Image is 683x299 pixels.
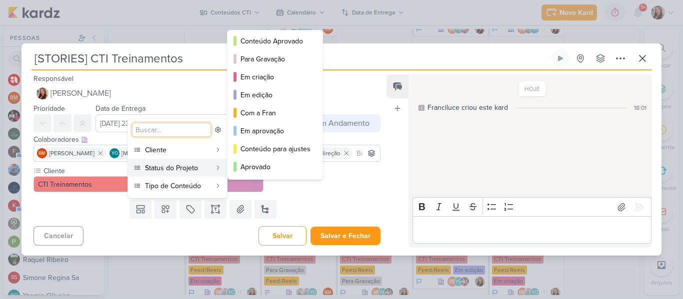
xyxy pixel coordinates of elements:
img: Franciluce Carvalho [36,87,48,99]
button: Aprovado [227,158,322,176]
span: [MEDICAL_DATA][PERSON_NAME] [121,149,213,158]
button: Cancelar [33,226,83,246]
div: Aprovado [240,162,310,172]
div: Status do Projeto [145,163,211,173]
div: Franciluce criou este kard [427,102,508,113]
button: Salvar [258,226,306,246]
button: CTI Treinamentos [33,176,146,192]
input: Select a date [95,114,296,132]
div: Em Andamento [315,117,369,129]
label: Responsável [33,74,73,83]
div: Ligar relógio [556,54,564,62]
p: YO [111,151,118,156]
input: Buscar... [132,123,211,137]
span: [PERSON_NAME] [50,87,111,99]
button: Conteúdo para ajustes [227,140,322,158]
button: Bloqueado [227,176,322,194]
label: Data de Entrega [95,104,145,113]
label: Cliente [42,166,146,176]
button: Em edição [227,86,322,104]
div: Com a Fran [240,108,310,118]
button: Status do Projeto [128,159,227,177]
div: Tipo de Conteúdo [145,181,211,191]
input: Buscar [354,147,378,159]
button: [PERSON_NAME] [33,84,380,102]
div: Colaboradores [33,134,380,145]
div: Cliente [145,145,211,155]
div: Em criação [240,72,310,82]
p: BM [38,151,45,156]
div: Editor editing area: main [412,216,651,244]
span: [PERSON_NAME] [49,149,94,158]
div: Yasmin Oliveira [109,148,119,158]
div: Conteúdo para ajustes [240,144,310,154]
div: Beth Monteiro [37,148,47,158]
input: Kard Sem Título [31,49,549,67]
div: Em edição [240,90,310,100]
span: cti direção [312,149,340,158]
button: Tipo de Conteúdo [128,177,227,195]
button: Em aprovação [227,122,322,140]
button: Salvar e Fechar [310,227,380,245]
button: Em Andamento [300,114,380,132]
label: Prioridade [33,104,65,113]
button: Cliente [128,141,227,159]
div: 18:01 [634,103,646,112]
div: Este log é visível à todos no kard [418,105,424,111]
button: Com a Fran [227,104,322,122]
div: Editor toolbar [412,197,651,217]
div: Em aprovação [240,126,310,136]
button: Em criação [227,68,322,86]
